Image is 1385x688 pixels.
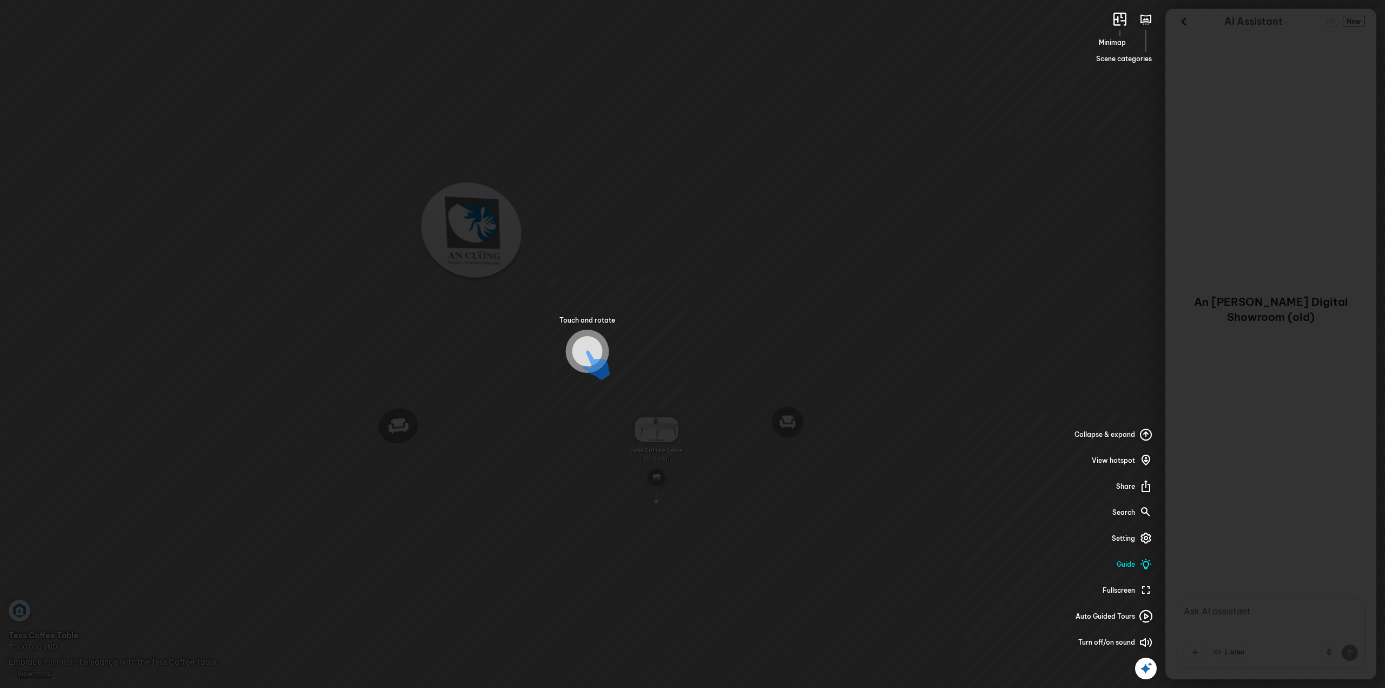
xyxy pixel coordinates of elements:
span: Collapse & expand [1074,430,1135,440]
span: Guide [1117,560,1135,569]
span: Search [1112,508,1135,517]
span: View hotspot [1092,456,1135,466]
span: Fullscreen [1103,586,1135,595]
span: Auto Guided Tours [1076,612,1135,621]
span: Turn off/on sound [1078,638,1135,647]
span: Minimap [1099,38,1126,48]
span: Setting [1112,534,1135,543]
span: Scene categories [1096,54,1152,64]
span: Share [1116,482,1135,492]
span: Touch and rotate [559,316,615,325]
